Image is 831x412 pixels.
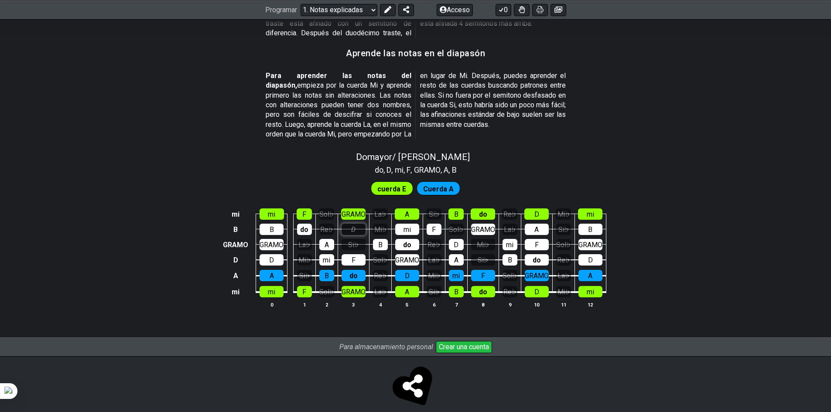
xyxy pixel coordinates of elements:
[444,165,448,174] font: A
[534,288,539,296] font: D
[557,256,570,264] font: Re♭
[395,165,404,174] font: mi
[398,3,414,16] button: Compartir ajuste preestablecido
[588,302,593,308] font: 12
[270,302,273,308] font: 0
[270,272,274,280] font: A
[448,165,450,174] font: ,
[551,3,566,16] button: Crear imagen
[348,241,359,249] font: Si♭
[303,302,306,308] font: 1
[371,162,461,176] section: Clases de tono de escala
[270,225,274,234] font: B
[406,302,408,308] font: 5
[454,210,458,218] font: B
[561,302,566,308] font: 11
[339,343,433,351] font: Para almacenamiento personal
[410,165,412,174] font: ,
[557,210,570,218] font: Mi♭
[377,184,406,193] font: cuerda E
[302,288,306,296] font: F
[534,302,539,308] font: 10
[481,272,485,280] font: F
[496,3,511,16] button: 0
[298,241,310,249] font: La♭
[299,272,310,280] font: Si♭
[556,241,571,249] font: Sol♭
[454,288,458,296] font: B
[441,165,442,174] font: ,
[407,165,410,174] font: F
[436,341,492,353] button: Crear una cuenta
[302,210,306,218] font: F
[395,256,419,264] font: GRAMO
[506,241,513,249] font: mi
[427,241,440,249] font: Re♭
[367,152,392,162] font: mayor
[405,210,409,218] font: A
[533,256,541,264] font: do
[352,256,356,264] font: F
[301,3,377,16] select: Programar
[404,225,411,234] font: mi
[223,241,248,249] font: GRAMO
[405,272,410,280] font: D
[503,288,516,296] font: Re♭
[374,225,386,234] font: Mi♭
[266,72,566,138] font: empieza por la cuerda Mi y aprende primero las notas sin alteraciones. Las notas con alteraciones...
[374,288,386,296] font: La♭
[428,272,440,280] font: Mi♭
[587,210,594,218] font: mi
[558,225,569,234] font: Si♭
[373,256,387,264] font: Sol♭
[349,272,358,280] font: do
[377,183,406,195] span: Primero habilite el modo de edición completa para editar
[447,6,470,14] font: Acceso
[232,211,239,219] font: mi
[356,152,367,162] font: Do
[509,302,511,308] font: 9
[374,272,386,280] font: Re♭
[325,272,329,280] font: B
[319,288,334,296] font: Sol♭
[405,288,409,296] font: A
[266,72,411,89] font: Para aprender las notas del diapasón,
[380,3,396,16] button: Editar ajuste preestablecido
[479,288,487,296] font: do
[482,302,484,308] font: 8
[454,256,458,264] font: A
[269,256,274,264] font: D
[320,225,333,234] font: Re♭
[233,256,238,265] font: D
[346,48,485,58] font: Aprende las notas en el diapasón
[432,225,436,234] font: F
[260,241,284,249] font: GRAMO
[298,256,311,264] font: Mi♭
[342,210,366,218] font: GRAMO
[233,225,238,234] font: B
[452,165,457,174] font: B
[508,256,512,264] font: B
[386,165,391,174] font: D
[379,302,382,308] font: 4
[391,165,393,174] font: ,
[454,241,458,249] font: D
[503,210,516,218] font: Re♭
[233,272,238,280] font: A
[587,288,594,296] font: mi
[374,210,386,218] font: La♭
[351,225,356,234] font: D
[578,241,602,249] font: GRAMO
[323,256,330,264] font: mi
[503,272,517,280] font: Sol♭
[471,225,495,234] font: GRAMO
[588,225,592,234] font: B
[437,3,473,16] button: Acceso
[514,3,530,16] button: Activar o desactivar la destreza para todos los kits de trastes
[535,241,539,249] font: F
[319,210,334,218] font: Sol♭
[534,225,539,234] font: A
[588,256,593,264] font: D
[504,6,508,14] font: 0
[428,256,440,264] font: La♭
